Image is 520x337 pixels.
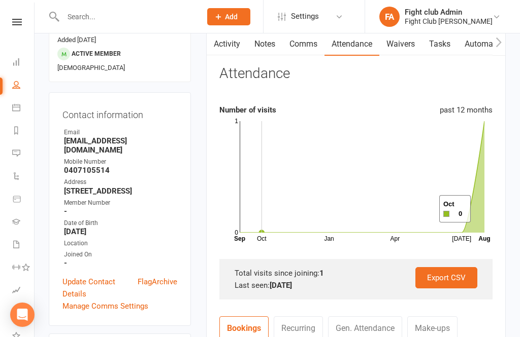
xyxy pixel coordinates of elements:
[379,7,400,27] div: FA
[405,17,493,26] div: Fight Club [PERSON_NAME]
[219,105,276,115] strong: Number of visits
[62,106,177,120] h3: Contact information
[64,250,177,259] div: Joined On
[225,13,238,21] span: Add
[64,207,177,216] strong: -
[64,166,177,175] strong: 0407105514
[319,269,324,278] strong: 1
[291,5,319,28] span: Settings
[415,267,477,288] a: Export CSV
[60,10,194,24] input: Search...
[379,32,422,56] a: Waivers
[64,128,177,137] div: Email
[64,177,177,187] div: Address
[64,227,177,236] strong: [DATE]
[138,276,152,300] a: Flag
[270,281,292,290] strong: [DATE]
[12,97,35,120] a: Calendar
[440,104,493,116] div: past 12 months
[64,157,177,167] div: Mobile Number
[422,32,458,56] a: Tasks
[12,280,35,303] a: Assessments
[219,66,290,82] h3: Attendance
[12,189,35,211] a: Product Sales
[62,276,138,300] a: Update Contact Details
[152,276,177,300] a: Archive
[207,8,250,25] button: Add
[405,8,493,17] div: Fight club Admin
[64,239,177,248] div: Location
[324,32,379,56] a: Attendance
[72,50,121,57] span: Active member
[64,218,177,228] div: Date of Birth
[64,186,177,196] strong: [STREET_ADDRESS]
[235,267,477,279] div: Total visits since joining:
[247,32,282,56] a: Notes
[235,279,477,291] div: Last seen:
[12,52,35,74] a: Dashboard
[282,32,324,56] a: Comms
[207,32,247,56] a: Activity
[62,300,148,312] a: Manage Comms Settings
[64,136,177,155] strong: [EMAIL_ADDRESS][DOMAIN_NAME]
[64,258,177,268] strong: -
[57,64,125,71] span: [DEMOGRAPHIC_DATA]
[12,74,35,97] a: People
[64,198,177,208] div: Member Number
[10,303,35,327] div: Open Intercom Messenger
[57,36,96,44] time: Added [DATE]
[12,120,35,143] a: Reports
[458,32,518,56] a: Automations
